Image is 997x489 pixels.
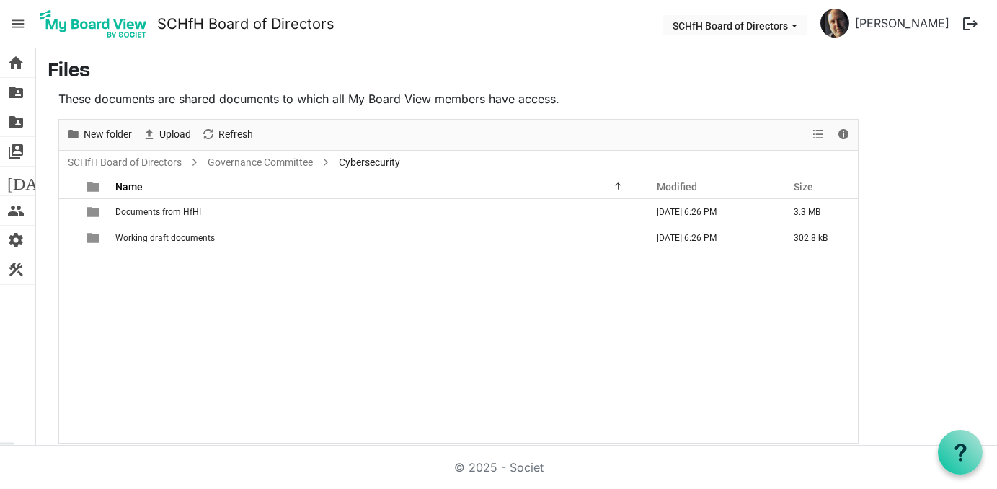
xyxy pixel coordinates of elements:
button: View dropdownbutton [810,125,827,144]
h3: Files [48,60,985,84]
span: switch_account [7,137,25,166]
td: checkbox [59,199,78,225]
button: New folder [64,125,135,144]
p: These documents are shared documents to which all My Board View members have access. [58,90,859,107]
span: people [7,196,25,225]
a: My Board View Logo [35,6,157,42]
td: 302.8 kB is template cell column header Size [779,225,858,251]
td: Working draft documents is template cell column header Name [111,225,642,251]
a: SCHfH Board of Directors [157,9,334,38]
span: construction [7,255,25,284]
td: checkbox [59,225,78,251]
span: Modified [657,181,697,193]
button: SCHfH Board of Directors dropdownbutton [663,15,807,35]
span: home [7,48,25,77]
span: Documents from HfHI [115,207,201,217]
td: Documents from HfHI is template cell column header Name [111,199,642,225]
button: logout [955,9,985,39]
td: September 03, 2025 6:26 PM column header Modified [642,225,779,251]
span: Name [115,181,143,193]
a: [PERSON_NAME] [849,9,955,38]
img: My Board View Logo [35,6,151,42]
div: New folder [61,120,137,150]
td: 3.3 MB is template cell column header Size [779,199,858,225]
a: © 2025 - Societ [454,460,544,475]
span: settings [7,226,25,255]
span: folder_shared [7,78,25,107]
td: is template cell column header type [78,199,111,225]
div: View [807,120,831,150]
td: September 03, 2025 6:26 PM column header Modified [642,199,779,225]
span: Upload [158,125,192,144]
a: Governance Committee [205,154,316,172]
button: Refresh [199,125,256,144]
span: Size [794,181,813,193]
div: Upload [137,120,196,150]
span: Cybersecurity [336,154,403,172]
a: SCHfH Board of Directors [65,154,185,172]
div: Refresh [196,120,258,150]
div: Details [831,120,856,150]
span: Working draft documents [115,233,215,243]
td: is template cell column header type [78,225,111,251]
span: folder_shared [7,107,25,136]
button: Upload [140,125,194,144]
span: New folder [82,125,133,144]
span: Refresh [217,125,254,144]
span: [DATE] [7,167,63,195]
span: menu [4,10,32,38]
img: yBGpWBoWnom3Zw7BMdEWlLVUZpYoI47Jpb9souhwf1jEgJUyyu107S__lmbQQ54c4KKuLw7hNP5JKuvjTEF3_w_thumb.png [820,9,849,38]
button: Details [834,125,854,144]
